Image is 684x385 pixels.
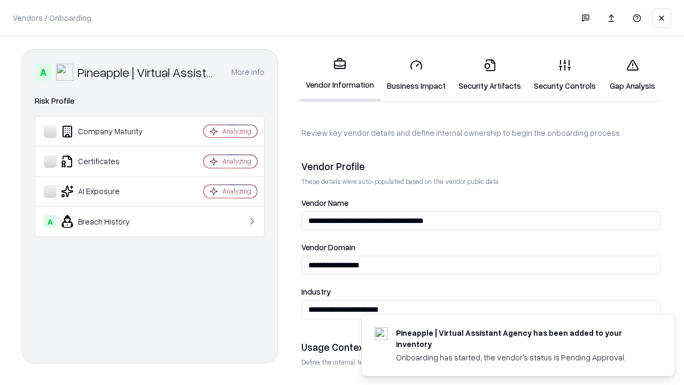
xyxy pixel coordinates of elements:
div: Usage Context [301,341,660,353]
div: AI Exposure [44,185,172,198]
a: Gap Analysis [602,50,663,100]
div: Analyzing [222,187,251,196]
p: Vendors / Onboarding [13,12,91,24]
div: A [35,64,52,81]
a: Security Artifacts [452,50,527,100]
a: Security Controls [527,50,602,100]
div: Risk Profile [35,95,265,107]
p: These details were auto-populated based on the vendor public data [301,177,660,186]
div: Company Maturity [44,125,172,138]
div: Pineapple | Virtual Assistant Agency [77,64,219,81]
a: Business Impact [380,50,452,100]
label: Vendor Name [301,199,660,207]
div: Analyzing [222,157,251,166]
p: Review key vendor details and define internal ownership to begin the onboarding process. [301,127,660,138]
img: trypineapple.com [375,327,387,340]
a: Vendor Information [299,49,380,101]
div: Analyzing [222,127,251,136]
p: Define the internal team and reason for using this vendor. This helps assess business relevance a... [301,358,660,367]
div: Vendor Profile [301,160,660,173]
div: Certificates [44,155,172,168]
button: More info [231,63,265,82]
label: Vendor Domain [301,243,660,251]
div: Breach History [44,215,172,228]
div: Pineapple | Virtual Assistant Agency has been added to your inventory [396,327,649,350]
img: Pineapple | Virtual Assistant Agency [56,64,73,81]
div: Onboarding has started, the vendor's status is Pending Approval. [396,352,649,363]
div: A [44,215,57,228]
label: Industry [301,288,660,296]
